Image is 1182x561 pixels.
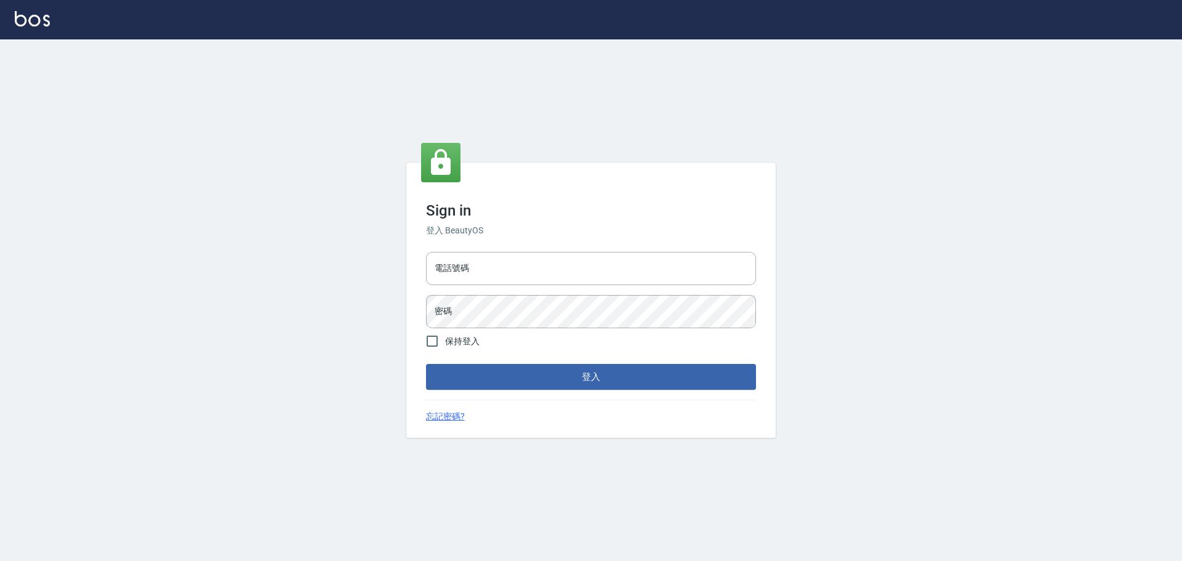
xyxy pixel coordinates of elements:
span: 保持登入 [445,335,480,348]
h3: Sign in [426,202,756,219]
a: 忘記密碼? [426,410,465,423]
button: 登入 [426,364,756,390]
img: Logo [15,11,50,26]
h6: 登入 BeautyOS [426,224,756,237]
